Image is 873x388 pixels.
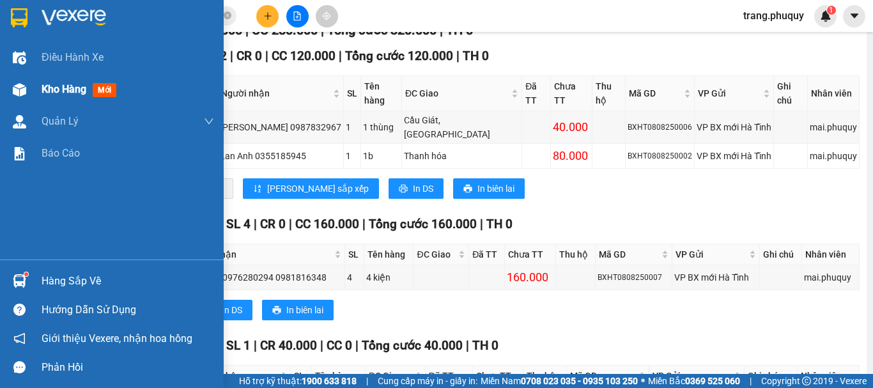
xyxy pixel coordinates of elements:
span: | [254,217,257,231]
span: SL 4 [226,217,251,231]
span: down [204,116,214,127]
th: Thu hộ [556,244,596,265]
td: VP BX mới Hà Tĩnh [695,111,774,144]
div: 4 [347,270,362,284]
sup: 1 [827,6,836,15]
span: plus [263,12,272,20]
span: sort-ascending [253,184,262,194]
strong: 0708 023 035 - 0935 103 250 [521,376,638,386]
span: TH 0 [472,338,498,353]
th: Đã TT [426,366,473,387]
div: Lan Anh 0355185945 [220,149,341,163]
span: In DS [413,182,433,196]
span: message [13,361,26,373]
span: CC 0 [327,338,352,353]
th: Nhân viên [802,244,860,265]
span: | [289,217,292,231]
span: mới [93,83,116,97]
td: BXHT0808250002 [626,144,695,169]
th: Nhân viên [798,366,860,387]
span: | [366,374,368,388]
span: notification [13,332,26,345]
div: 4 kiện [366,270,412,284]
td: BXHT0808250006 [626,111,695,144]
span: Báo cáo [42,145,80,161]
th: Tên hàng [364,244,414,265]
div: VP BX mới Hà Tĩnh [697,149,771,163]
div: Phản hồi [42,358,214,377]
span: | [320,338,323,353]
span: caret-down [849,10,860,22]
span: trang.phuquy [733,8,814,24]
span: Người nhận [221,86,330,100]
div: mai.phuquy [804,270,857,284]
div: 80.000 [553,147,590,165]
div: BXHT0808250007 [598,272,670,284]
th: SL [345,244,364,265]
span: | [480,217,483,231]
span: 1 [829,6,833,15]
th: Chưa TT [551,76,592,111]
span: Mã GD [570,369,637,383]
button: printerIn biên lai [262,300,334,320]
div: 1b [363,149,399,163]
span: | [750,374,752,388]
th: Thu hộ [592,76,625,111]
button: caret-down [843,5,865,27]
button: printerIn DS [389,178,444,199]
span: CC 120.000 [272,49,336,63]
span: | [230,49,233,63]
td: VP BX mới Hà Tĩnh [695,144,774,169]
span: | [339,49,342,63]
span: In biên lai [477,182,514,196]
span: | [456,49,460,63]
img: logo-vxr [11,8,27,27]
div: 1 [346,120,359,134]
span: ĐC Giao [417,247,456,261]
div: mai.phuquy [810,149,857,163]
th: SL [344,76,361,111]
span: file-add [293,12,302,20]
span: copyright [802,376,811,385]
span: Giới thiệu Vexere, nhận hoa hồng [42,330,192,346]
span: close-circle [224,10,231,22]
span: In DS [222,303,242,317]
span: Miền Nam [481,374,638,388]
span: Người nhận [193,369,277,383]
img: warehouse-icon [13,274,26,288]
span: Điều hành xe [42,49,104,65]
img: solution-icon [13,147,26,160]
div: Hướng dẫn sử dụng [42,300,214,320]
span: ĐC Giao [405,86,509,100]
span: | [355,338,359,353]
th: Chưa TT [473,366,523,387]
button: file-add [286,5,309,27]
img: warehouse-icon [13,51,26,65]
span: Mã GD [599,247,659,261]
img: warehouse-icon [13,115,26,128]
span: Tổng cước 160.000 [369,217,477,231]
span: In biên lai [286,303,323,317]
th: SL [291,366,311,387]
span: printer [463,184,472,194]
button: aim [316,5,338,27]
div: mai.phuquy [810,120,857,134]
button: sort-ascending[PERSON_NAME] sắp xếp [243,178,379,199]
div: Hàng sắp về [42,272,214,291]
div: chi hạnh 0976280294 0981816348 [187,270,343,284]
td: VP BX mới Hà Tĩnh [672,265,761,290]
span: | [466,338,469,353]
th: Nhân viên [808,76,860,111]
strong: 1900 633 818 [302,376,357,386]
div: [PERSON_NAME] 0987832967 [220,120,341,134]
div: 1 [346,149,359,163]
div: 160.000 [507,268,553,286]
span: Mã GD [629,86,681,100]
div: Cầu Giát, [GEOGRAPHIC_DATA] [404,113,520,141]
span: printer [399,184,408,194]
span: Tổng cước 120.000 [345,49,453,63]
span: VP Gửi [698,86,761,100]
span: ⚪️ [641,378,645,384]
span: aim [322,12,331,20]
span: TH 0 [463,49,489,63]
